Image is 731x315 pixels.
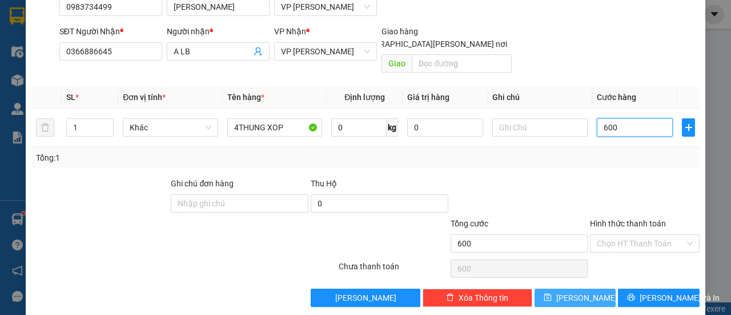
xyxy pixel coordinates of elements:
button: save[PERSON_NAME] [535,289,616,307]
span: [PERSON_NAME] [556,292,617,304]
button: delete [36,118,54,137]
button: [PERSON_NAME] [311,289,420,307]
span: Giao [381,54,412,73]
input: 0 [407,118,483,137]
div: SĐT Người Nhận [59,25,162,38]
th: Ghi chú [488,86,592,109]
label: Hình thức thanh toán [590,219,666,228]
label: Ghi chú đơn hàng [171,179,234,188]
span: save [544,293,552,302]
span: [PERSON_NAME] [335,292,396,304]
span: user-add [254,47,263,56]
span: SL [66,93,75,102]
span: Xóa Thông tin [459,292,508,304]
span: Khác [130,119,211,136]
input: Ghi chú đơn hàng [171,194,308,213]
span: Giao hàng [381,27,418,36]
span: kg [387,118,398,137]
input: Dọc đường [412,54,511,73]
span: Tên hàng [227,93,264,102]
span: Giá trị hàng [407,93,449,102]
span: delete [446,293,454,302]
span: Cước hàng [597,93,636,102]
span: printer [627,293,635,302]
input: Ghi Chú [492,118,588,137]
span: VP Nhận [274,27,306,36]
button: plus [682,118,695,137]
span: [GEOGRAPHIC_DATA][PERSON_NAME] nơi [351,38,512,50]
span: Định lượng [344,93,385,102]
span: Tổng cước [451,219,488,228]
div: Người nhận [167,25,270,38]
span: VP LÝ BÌNH [281,43,370,60]
button: printer[PERSON_NAME] và In [618,289,700,307]
button: deleteXóa Thông tin [423,289,532,307]
div: Chưa thanh toán [338,260,449,280]
div: Tổng: 1 [36,151,283,164]
span: Thu Hộ [311,179,337,188]
span: Đơn vị tính [123,93,166,102]
span: [PERSON_NAME] và In [640,292,720,304]
input: VD: Bàn, Ghế [227,118,323,137]
span: plus [682,123,694,132]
